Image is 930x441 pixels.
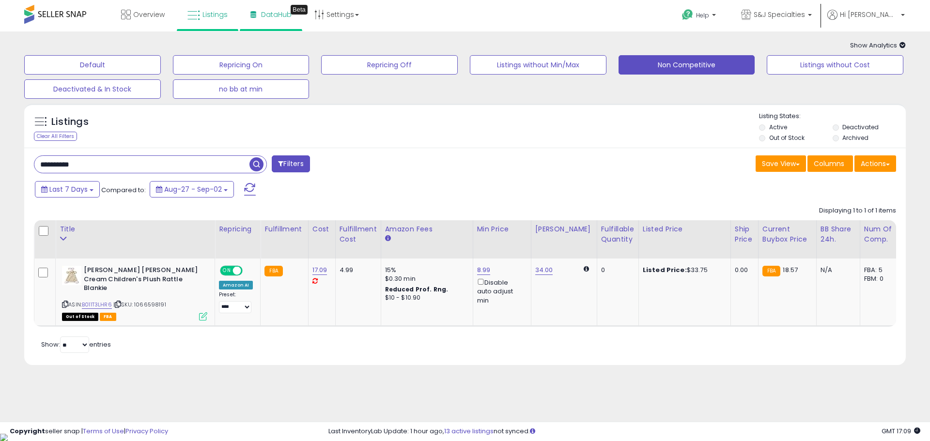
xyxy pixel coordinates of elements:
label: Deactivated [842,123,879,131]
span: Show: entries [41,340,111,349]
div: BB Share 24h. [821,224,856,244]
div: Last InventoryLab Update: 1 hour ago, not synced. [328,427,920,436]
div: ASIN: [62,266,207,319]
a: Help [674,1,726,31]
button: Default [24,55,161,75]
small: Amazon Fees. [385,234,391,243]
button: no bb at min [173,79,310,99]
span: Hi [PERSON_NAME] [840,10,898,19]
div: Current Buybox Price [762,224,812,244]
span: 2025-09-10 17:09 GMT [882,426,920,436]
div: $10 - $10.90 [385,294,465,302]
span: DataHub [261,10,292,19]
div: $33.75 [643,266,723,274]
div: seller snap | | [10,427,168,436]
div: 0.00 [735,266,751,274]
a: 8.99 [477,265,491,275]
span: Columns [814,159,844,168]
span: Help [696,11,709,19]
small: FBA [264,266,282,276]
strong: Copyright [10,426,45,436]
div: Disable auto adjust min [477,277,524,305]
div: Amazon AI [219,281,253,289]
button: Deactivated & In Stock [24,79,161,99]
a: Privacy Policy [125,426,168,436]
label: Active [769,123,787,131]
span: 18.57 [783,265,798,274]
img: 41kXMMcYXaL._SL40_.jpg [62,266,81,285]
button: Last 7 Days [35,181,100,198]
button: Actions [854,155,896,172]
b: Reduced Prof. Rng. [385,285,449,293]
div: FBM: 0 [864,274,896,283]
div: N/A [821,266,852,274]
a: 34.00 [535,265,553,275]
div: Fulfillable Quantity [601,224,635,244]
h5: Listings [51,115,89,129]
div: Cost [312,224,331,234]
a: 17.09 [312,265,327,275]
div: Displaying 1 to 1 of 1 items [819,206,896,215]
span: Overview [133,10,165,19]
button: Repricing On [173,55,310,75]
p: Listing States: [759,112,905,121]
small: FBA [762,266,780,276]
label: Out of Stock [769,134,805,142]
a: B011T3LHR6 [82,301,112,309]
span: S&J Specialties [754,10,805,19]
div: Listed Price [643,224,727,234]
span: Listings [202,10,228,19]
div: Title [60,224,211,234]
a: Hi [PERSON_NAME] [827,10,905,31]
div: Repricing [219,224,256,234]
span: ON [221,267,233,275]
button: Save View [756,155,806,172]
span: FBA [100,313,116,321]
div: Amazon Fees [385,224,469,234]
button: Columns [807,155,853,172]
div: 15% [385,266,465,274]
button: Repricing Off [321,55,458,75]
span: OFF [241,267,257,275]
span: Show Analytics [850,41,906,50]
div: Tooltip anchor [291,5,308,15]
div: FBA: 5 [864,266,896,274]
button: Filters [272,155,310,172]
i: Get Help [682,9,694,21]
b: [PERSON_NAME] [PERSON_NAME] Cream Children's Plush Rattle Blankie [84,266,201,295]
div: 4.99 [340,266,373,274]
div: Clear All Filters [34,132,77,141]
label: Archived [842,134,868,142]
b: Listed Price: [643,265,687,274]
span: | SKU: 1066598191 [113,301,166,308]
span: All listings that are currently out of stock and unavailable for purchase on Amazon [62,313,98,321]
div: Num of Comp. [864,224,899,244]
div: Preset: [219,291,253,313]
a: Terms of Use [83,426,124,436]
button: Aug-27 - Sep-02 [150,181,234,198]
button: Non Competitive [619,55,755,75]
button: Listings without Min/Max [470,55,606,75]
div: $0.30 min [385,274,465,283]
div: 0 [601,266,631,274]
div: [PERSON_NAME] [535,224,593,234]
div: Ship Price [735,224,754,244]
a: 13 active listings [444,426,494,436]
span: Aug-27 - Sep-02 [164,184,222,194]
div: Fulfillment [264,224,304,234]
span: Last 7 Days [49,184,88,194]
div: Fulfillment Cost [340,224,377,244]
div: Min Price [477,224,527,234]
span: Compared to: [101,185,146,195]
button: Listings without Cost [767,55,903,75]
